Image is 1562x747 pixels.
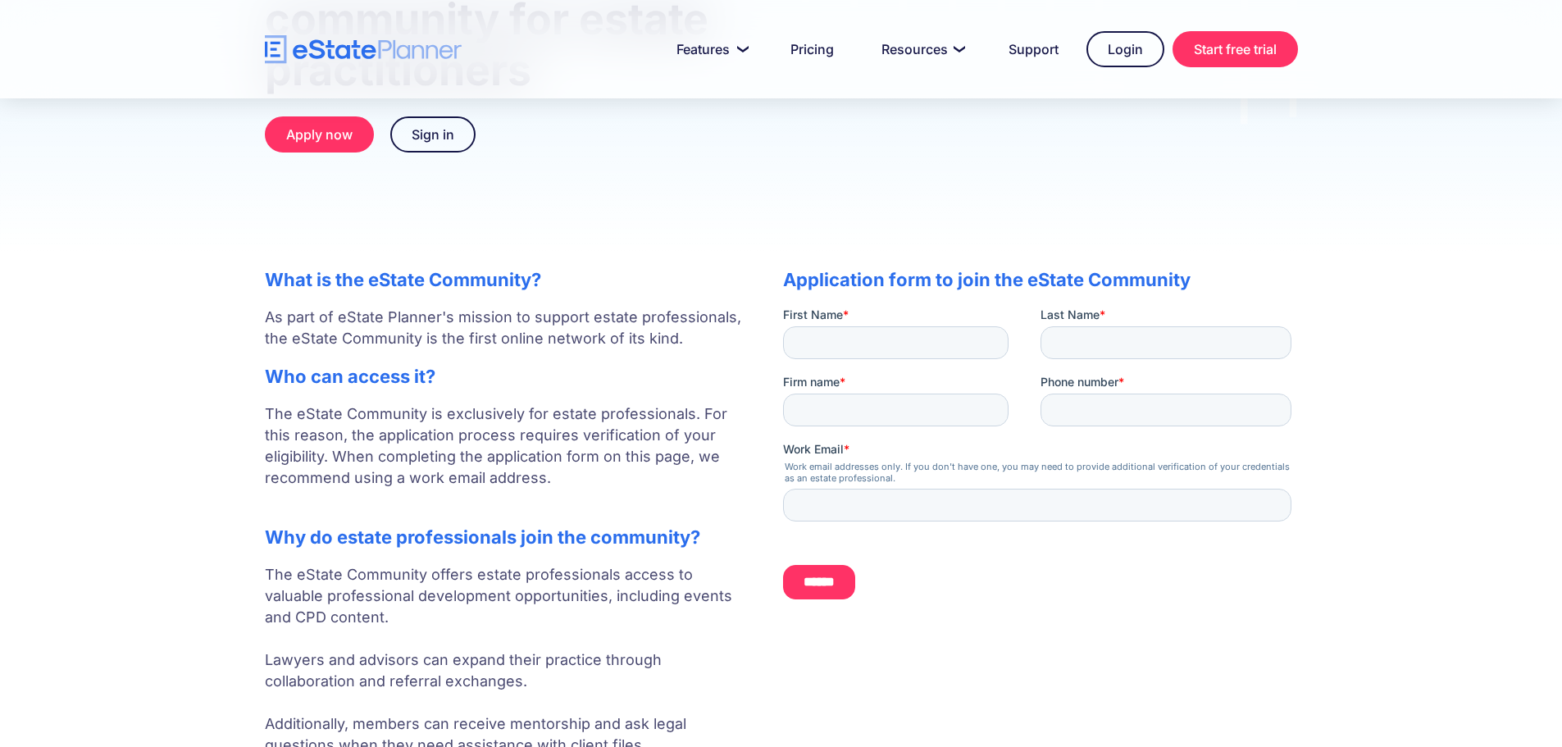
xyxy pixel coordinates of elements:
[783,269,1298,290] h2: Application form to join the eState Community
[771,33,854,66] a: Pricing
[265,269,750,290] h2: What is the eState Community?
[1173,31,1298,67] a: Start free trial
[265,366,750,387] h2: Who can access it?
[265,403,750,510] p: The eState Community is exclusively for estate professionals. For this reason, the application pr...
[989,33,1078,66] a: Support
[265,35,462,64] a: home
[657,33,763,66] a: Features
[265,526,750,548] h2: Why do estate professionals join the community?
[265,116,374,153] a: Apply now
[862,33,981,66] a: Resources
[265,307,750,349] p: As part of eState Planner's mission to support estate professionals, the eState Community is the ...
[1086,31,1164,67] a: Login
[390,116,476,153] a: Sign in
[783,307,1298,613] iframe: Form 0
